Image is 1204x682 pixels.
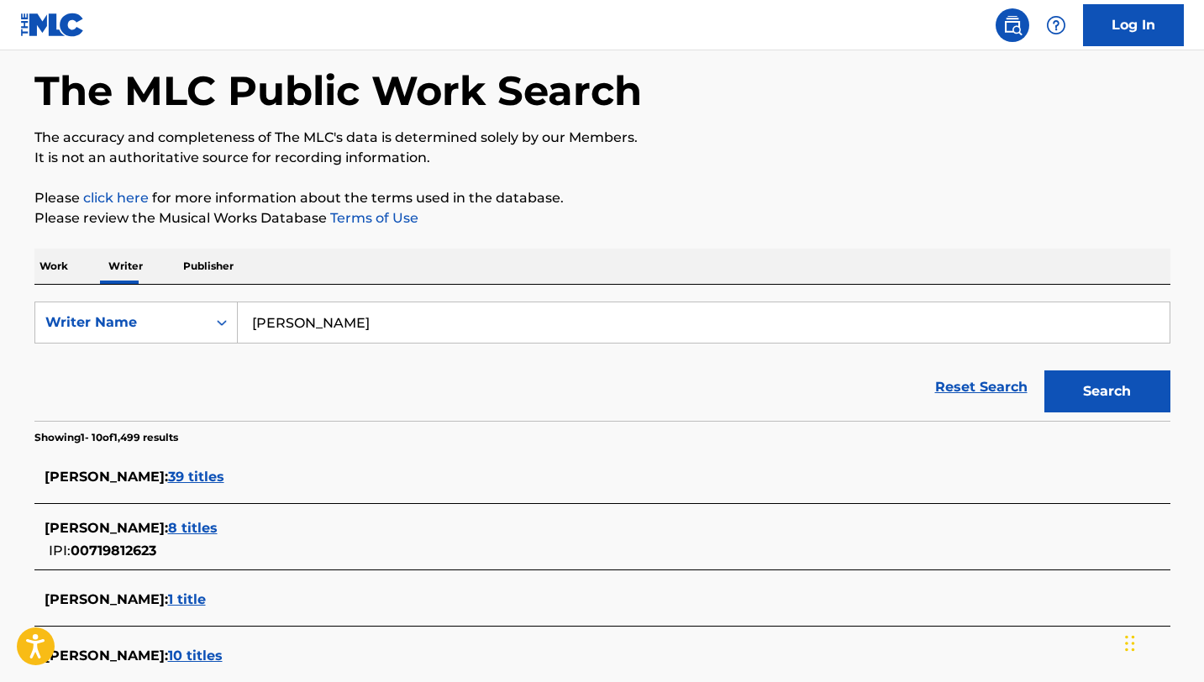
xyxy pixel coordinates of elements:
[1039,8,1073,42] div: Help
[34,148,1170,168] p: It is not an authoritative source for recording information.
[168,520,218,536] span: 8 titles
[49,543,71,559] span: IPI:
[45,469,168,485] span: [PERSON_NAME] :
[34,430,178,445] p: Showing 1 - 10 of 1,499 results
[34,302,1170,421] form: Search Form
[34,66,642,116] h1: The MLC Public Work Search
[45,591,168,607] span: [PERSON_NAME] :
[996,8,1029,42] a: Public Search
[1002,15,1023,35] img: search
[1044,370,1170,412] button: Search
[168,469,224,485] span: 39 titles
[1125,618,1135,669] div: Drag
[45,648,168,664] span: [PERSON_NAME] :
[34,188,1170,208] p: Please for more information about the terms used in the database.
[1083,4,1184,46] a: Log In
[168,648,223,664] span: 10 titles
[20,13,85,37] img: MLC Logo
[45,312,197,333] div: Writer Name
[927,369,1036,406] a: Reset Search
[34,208,1170,228] p: Please review the Musical Works Database
[1120,601,1204,682] iframe: Chat Widget
[327,210,418,226] a: Terms of Use
[1046,15,1066,35] img: help
[34,249,73,284] p: Work
[103,249,148,284] p: Writer
[71,543,156,559] span: 00719812623
[34,128,1170,148] p: The accuracy and completeness of The MLC's data is determined solely by our Members.
[45,520,168,536] span: [PERSON_NAME] :
[83,190,149,206] a: click here
[178,249,239,284] p: Publisher
[168,591,206,607] span: 1 title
